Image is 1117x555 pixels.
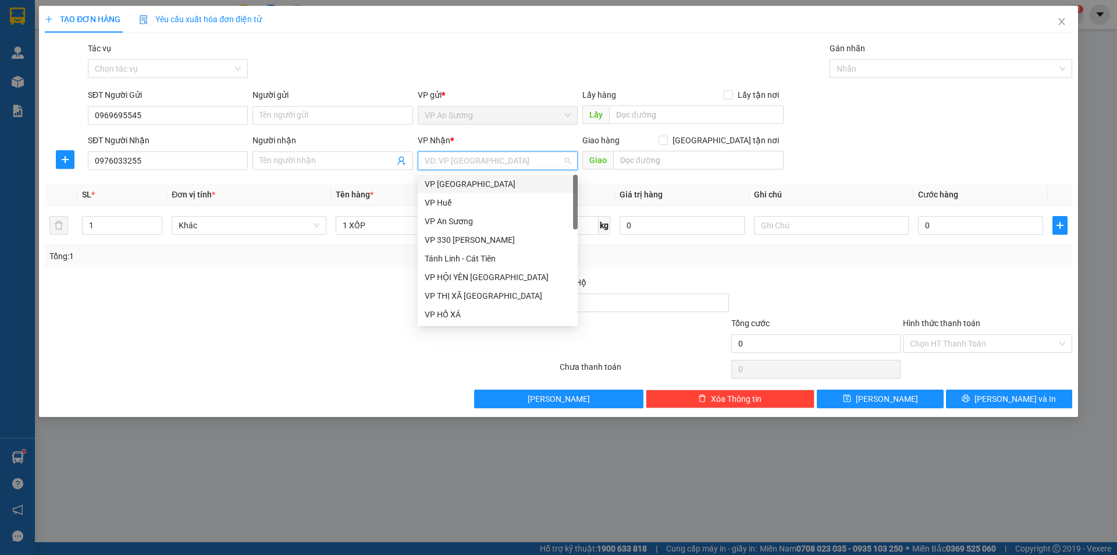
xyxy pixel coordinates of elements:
div: VP 330 [PERSON_NAME] [425,234,571,246]
span: Yêu cầu xuất hóa đơn điện tử [139,15,262,24]
div: Người nhận [252,134,412,147]
span: TẠO ĐƠN HÀNG [45,15,120,24]
input: Dọc đường [613,151,784,169]
span: 0396145284 [5,35,69,48]
span: Thu hộ: [3,80,40,93]
span: Khác [179,217,319,234]
span: printer [962,394,970,404]
div: VP Huế [425,196,571,209]
span: VP [PERSON_NAME] [87,6,170,32]
div: VP [GEOGRAPHIC_DATA] [425,178,571,190]
span: close [1057,17,1066,26]
span: Tên hàng [336,190,373,199]
label: Tác vụ [88,44,111,53]
div: Chưa thanh toán [558,360,730,381]
span: 0 [84,66,91,79]
button: delete [49,216,68,235]
span: 0 [43,80,49,93]
span: [PERSON_NAME] và In [974,393,1056,405]
div: Người gửi [252,89,412,101]
span: Lấy tận nơi [733,89,784,101]
span: 0988742714 [87,34,151,47]
span: Giao [582,151,613,169]
label: Gán nhãn [830,44,865,53]
div: VP THỊ XÃ [GEOGRAPHIC_DATA] [425,289,571,302]
span: Giao hàng [582,136,620,145]
input: VD: Bàn, Ghế [336,216,490,235]
input: Dọc đường [609,105,784,124]
span: Cước hàng [918,190,958,199]
span: 150.000 [23,66,65,79]
span: Đơn vị tính [172,190,215,199]
div: VP HỘI YÊN [GEOGRAPHIC_DATA] [425,271,571,284]
span: Lấy [582,105,609,124]
span: SL [82,190,91,199]
button: [PERSON_NAME] [474,390,643,408]
div: VP HỒ XÁ [425,308,571,321]
p: Nhận: [87,6,170,32]
div: Tổng: 1 [49,250,431,263]
div: VP THỊ XÃ QUẢNG TRỊ [418,287,578,305]
div: VP Huế [418,193,578,212]
span: kg [599,216,610,235]
div: Tánh Linh - Cát Tiên [425,252,571,265]
div: VP 330 Lê Duẫn [418,231,578,249]
span: [GEOGRAPHIC_DATA] tận nơi [668,134,784,147]
div: Tánh Linh - Cát Tiên [418,249,578,268]
span: [PERSON_NAME] [528,393,590,405]
span: Lấy: [5,50,22,61]
span: CR: [3,66,20,79]
span: VP An Sương [425,107,571,124]
span: VP Nhận [418,136,450,145]
span: Lấy hàng [582,90,616,100]
div: VP Đà Lạt [418,175,578,193]
span: delete [698,394,706,404]
button: save[PERSON_NAME] [817,390,943,408]
span: Thu Hộ [560,278,586,287]
span: plus [45,15,53,23]
span: CC: [65,66,81,79]
button: plus [56,150,74,169]
button: deleteXóa Thông tin [646,390,815,408]
button: printer[PERSON_NAME] và In [946,390,1072,408]
span: plus [1053,221,1067,230]
span: save [843,394,851,404]
span: TÂN LONG [109,48,160,61]
input: Ghi Chú [754,216,909,235]
span: Xóa Thông tin [711,393,762,405]
th: Ghi chú [749,183,913,206]
div: VP An Sương [425,215,571,228]
span: plus [56,155,74,164]
span: Tổng cước [731,319,770,328]
div: VP HỘI YÊN HẢI LĂNG [418,268,578,287]
div: SĐT Người Gửi [88,89,248,101]
p: Gửi: [5,8,86,33]
span: VP An Sương [5,8,54,33]
div: VP gửi [418,89,578,101]
span: [PERSON_NAME] [856,393,918,405]
button: Close [1045,6,1078,38]
button: plus [1052,216,1068,235]
div: VP HỒ XÁ [418,305,578,324]
label: Hình thức thanh toán [903,319,980,328]
span: user-add [397,156,406,165]
span: Giá trị hàng [620,190,663,199]
div: VP An Sương [418,212,578,231]
div: SĐT Người Nhận [88,134,248,147]
img: icon [139,15,148,24]
span: Giao: [87,50,160,61]
input: 0 [620,216,745,235]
